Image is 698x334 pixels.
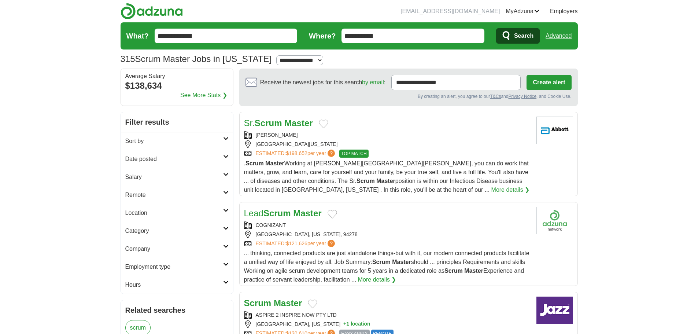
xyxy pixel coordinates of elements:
[527,75,571,90] button: Create alert
[121,168,233,186] a: Salary
[255,118,282,128] strong: Scrum
[244,231,531,238] div: [GEOGRAPHIC_DATA], [US_STATE], 94278
[464,268,483,274] strong: Master
[121,204,233,222] a: Location
[358,275,396,284] a: More details ❯
[376,178,395,184] strong: Master
[328,150,335,157] span: ?
[546,29,572,43] a: Advanced
[265,160,284,166] strong: Master
[256,240,337,247] a: ESTIMATED:$121,626per year?
[339,150,368,158] span: TOP MATCH
[256,222,286,228] a: COGNIZANT
[125,305,229,316] h2: Related searches
[121,54,272,64] h1: Scrum Master Jobs in [US_STATE]
[121,240,233,258] a: Company
[256,150,337,158] a: ESTIMATED:$198,652per year?
[286,241,307,246] span: $121,626
[328,240,335,247] span: ?
[357,178,375,184] strong: Scrum
[244,298,302,308] a: Scrum Master
[508,94,536,99] a: Privacy Notice
[244,298,272,308] strong: Scrum
[308,300,317,308] button: Add to favorite jobs
[126,30,149,41] label: What?
[256,132,298,138] a: [PERSON_NAME]
[284,118,313,128] strong: Master
[244,140,531,148] div: [GEOGRAPHIC_DATA][US_STATE]
[496,28,540,44] button: Search
[125,191,223,199] h2: Remote
[121,132,233,150] a: Sort by
[125,227,223,235] h2: Category
[372,259,391,265] strong: Scrum
[319,120,328,128] button: Add to favorite jobs
[328,210,337,219] button: Add to favorite jobs
[125,137,223,146] h2: Sort by
[125,209,223,217] h2: Location
[536,207,573,234] img: Cognizant logo
[125,263,223,271] h2: Employment type
[400,7,500,16] li: [EMAIL_ADDRESS][DOMAIN_NAME]
[506,7,539,16] a: MyAdzuna
[491,186,530,194] a: More details ❯
[121,52,135,66] span: 315
[293,208,321,218] strong: Master
[343,320,370,328] button: +1 location
[121,112,233,132] h2: Filter results
[536,297,573,324] img: Company logo
[121,186,233,204] a: Remote
[244,320,531,328] div: [GEOGRAPHIC_DATA], [US_STATE]
[343,320,346,328] span: +
[392,259,411,265] strong: Master
[180,91,227,100] a: See More Stats ❯
[263,208,291,218] strong: Scrum
[125,245,223,253] h2: Company
[260,78,385,87] span: Receive the newest jobs for this search :
[121,150,233,168] a: Date posted
[125,73,229,79] div: Average Salary
[444,268,463,274] strong: Scrum
[490,94,501,99] a: T&Cs
[244,208,322,218] a: LeadScrum Master
[121,3,183,19] img: Adzuna logo
[536,117,573,144] img: Abbott logo
[286,150,307,156] span: $198,652
[514,29,533,43] span: Search
[244,311,531,319] div: ASPIRE 2 INSPIRE NOW PTY LTD
[121,222,233,240] a: Category
[125,79,229,92] div: $138,634
[121,258,233,276] a: Employment type
[244,160,529,193] span: . Working at [PERSON_NAME][GEOGRAPHIC_DATA][PERSON_NAME], you can do work that matters, grow, and...
[245,93,572,100] div: By creating an alert, you agree to our and , and Cookie Use.
[550,7,578,16] a: Employers
[244,250,529,283] span: ... thinking, connected products are just standalone things-but with it, our modern connected pro...
[125,280,223,289] h2: Hours
[125,155,223,164] h2: Date posted
[121,276,233,294] a: Hours
[245,160,264,166] strong: Scrum
[244,118,313,128] a: Sr.Scrum Master
[309,30,336,41] label: Where?
[125,173,223,181] h2: Salary
[274,298,302,308] strong: Master
[362,79,384,85] a: by email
